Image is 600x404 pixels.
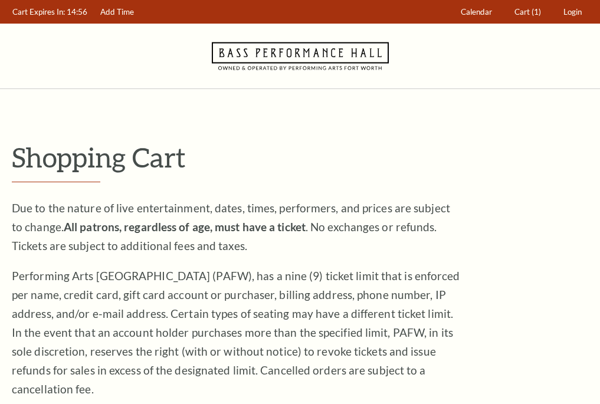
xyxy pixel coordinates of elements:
[12,267,460,399] p: Performing Arts [GEOGRAPHIC_DATA] (PAFW), has a nine (9) ticket limit that is enforced per name, ...
[12,201,450,252] span: Due to the nature of live entertainment, dates, times, performers, and prices are subject to chan...
[12,7,65,17] span: Cart Expires In:
[514,7,530,17] span: Cart
[455,1,498,24] a: Calendar
[67,7,87,17] span: 14:56
[461,7,492,17] span: Calendar
[558,1,588,24] a: Login
[509,1,547,24] a: Cart (1)
[64,220,306,234] strong: All patrons, regardless of age, must have a ticket
[12,142,588,172] p: Shopping Cart
[563,7,582,17] span: Login
[532,7,541,17] span: (1)
[95,1,140,24] a: Add Time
